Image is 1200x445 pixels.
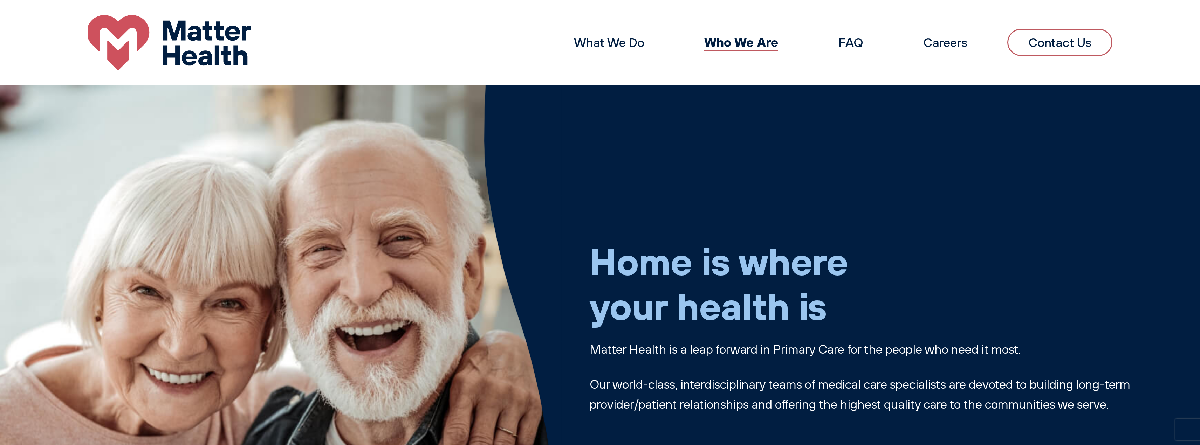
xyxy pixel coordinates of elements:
a: Careers [923,35,967,50]
a: Who We Are [704,34,778,50]
a: FAQ [838,35,863,50]
p: Our world-class, interdisciplinary teams of medical care specialists are devoted to building long... [590,374,1151,414]
a: What We Do [574,35,644,50]
p: Matter Health is a leap forward in Primary Care for the people who need it most. [590,339,1151,359]
a: Contact Us [1007,29,1112,56]
h1: Home is where your health is [590,238,1151,328]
